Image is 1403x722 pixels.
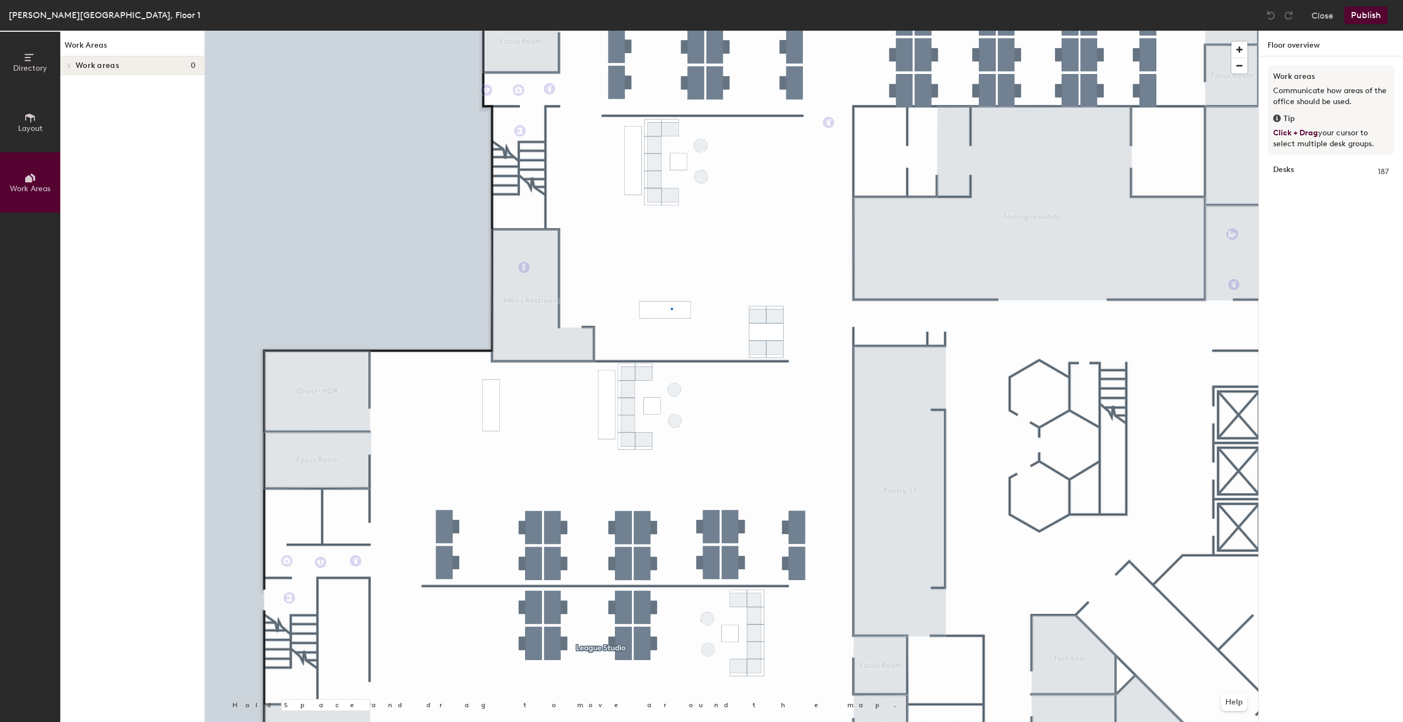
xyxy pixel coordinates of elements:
p: Communicate how areas of the office should be used. [1273,85,1389,107]
h1: Floor overview [1259,31,1403,56]
span: Work Areas [10,184,50,193]
h1: Work Areas [60,39,204,56]
img: Undo [1265,10,1276,21]
h3: Work areas [1273,71,1389,83]
button: Publish [1344,7,1388,24]
span: 0 [191,61,196,70]
span: Layout [18,124,43,133]
img: Redo [1283,10,1294,21]
div: Tip [1273,113,1389,125]
button: Help [1221,694,1247,711]
div: [PERSON_NAME][GEOGRAPHIC_DATA], Floor 1 [9,8,201,22]
button: Close [1311,7,1333,24]
span: Directory [13,64,47,73]
span: 187 [1378,166,1389,178]
strong: Desks [1273,166,1294,178]
p: your cursor to select multiple desk groups. [1273,128,1389,150]
span: Click + Drag [1273,128,1318,137]
span: Work areas [76,61,119,70]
